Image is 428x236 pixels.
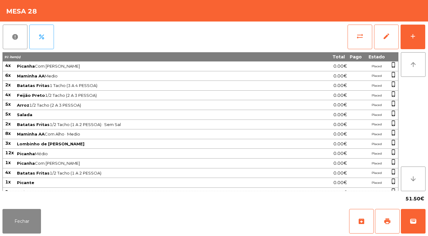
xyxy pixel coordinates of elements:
span: 1/2 Tacho (2 A 3 PESSOA) [17,93,300,98]
span: Com [PERSON_NAME] [17,64,300,69]
span: phone_iphone [390,62,397,68]
span: Picanha [17,161,35,166]
span: Maminha AA [17,73,45,78]
span: Batatas Fritas [17,122,50,127]
span: Picanha [17,151,35,156]
span: 4x [5,63,11,68]
span: 2x [5,189,11,195]
span: wallet [410,218,417,225]
td: Placed [364,81,389,91]
span: 4x [5,170,11,175]
th: Estado [364,52,389,61]
span: Maminha AA [17,132,45,136]
span: 91 item(s) [4,55,21,59]
span: 1x [5,179,11,185]
td: Placed [364,91,389,100]
span: phone_iphone [390,140,397,146]
span: Arroz [17,103,29,108]
td: Placed [364,188,389,198]
span: edit [383,33,390,40]
span: Medio [17,73,300,78]
span: 0.00€ [333,62,347,70]
span: 0.00€ [333,120,347,129]
span: 0.00€ [333,140,347,148]
button: arrow_downward [401,167,426,191]
span: 12x [5,150,14,155]
span: phone_iphone [390,120,397,126]
span: Lombinho de [PERSON_NAME] [17,141,84,146]
span: 5x [5,111,11,117]
td: Placed [364,129,389,139]
button: report [3,25,27,49]
span: 1/2 Tacho (2 A 3 PESSOA) [17,103,300,108]
span: 0.00€ [333,159,347,167]
span: 8x [5,131,11,136]
span: phone_iphone [390,149,397,155]
button: Fechar [2,209,41,234]
span: 0.00€ [333,81,347,90]
span: 3x [5,140,11,146]
button: add [401,25,425,49]
span: percent [38,33,45,41]
span: phone_iphone [390,91,397,97]
span: Com [PERSON_NAME] [17,161,300,166]
span: 1.30€ [333,188,347,197]
span: Salada [17,112,32,117]
span: phone_iphone [390,188,397,194]
button: sync_alt [348,25,372,49]
td: Placed [364,178,389,188]
span: phone_iphone [390,130,397,136]
h4: Mesa 28 [6,7,37,16]
span: phone_iphone [390,110,397,116]
button: wallet [401,209,426,234]
td: Placed [364,61,389,71]
td: Placed [364,71,389,81]
span: 0.00€ [333,72,347,80]
span: phone_iphone [390,169,397,175]
span: Feijão Preto [17,93,45,98]
span: Médio [17,151,300,156]
span: 4x [5,92,11,97]
span: 0.00€ [333,149,347,158]
td: Placed [364,110,389,120]
td: Placed [364,159,389,168]
span: 1 Tacho (3 A 4 PESSOA) [17,83,300,88]
span: 0.00€ [333,169,347,177]
th: Total [301,52,348,61]
button: percent [29,25,54,49]
span: sync_alt [356,33,364,40]
span: 0.00€ [333,91,347,100]
span: Picante [17,180,34,185]
button: arrow_upward [401,52,426,77]
td: Placed [364,139,389,149]
span: archive [358,218,365,225]
td: Placed [364,100,389,110]
span: 51.50€ [406,194,424,203]
span: phone_iphone [390,178,397,184]
span: 0.00€ [333,101,347,109]
span: 1/2 Tacho (1 A 2 PESSOA) [17,171,300,175]
th: Pago [347,52,364,61]
span: 0.00€ [333,130,347,138]
button: print [375,209,400,234]
span: Maionese de Alho [17,190,57,195]
span: 2x [5,121,11,127]
span: phone_iphone [390,72,397,78]
span: 6x [5,73,11,78]
td: Placed [364,120,389,130]
span: Com Alho · Medio [17,132,300,136]
td: Placed [364,149,389,159]
span: Batatas Fritas [17,83,50,88]
span: 0.00€ [333,111,347,119]
span: Batatas Fritas [17,171,50,175]
span: 1x [5,160,11,165]
span: - [355,190,357,195]
span: phone_iphone [390,159,397,165]
span: phone_iphone [390,100,397,107]
span: report [11,33,19,41]
i: arrow_upward [410,61,417,68]
i: arrow_downward [410,175,417,183]
span: Picanha [17,64,35,69]
span: 2x [5,82,11,88]
span: phone_iphone [390,81,397,87]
